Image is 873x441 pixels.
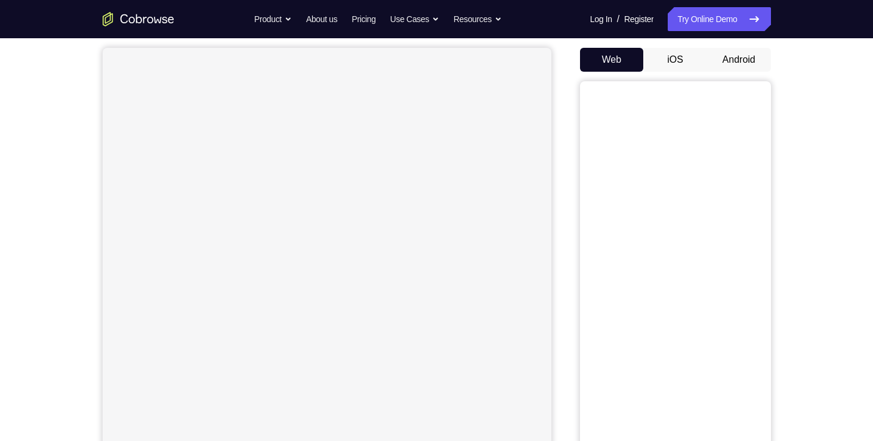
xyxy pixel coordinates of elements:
[390,7,439,31] button: Use Cases
[254,7,292,31] button: Product
[351,7,375,31] a: Pricing
[306,7,337,31] a: About us
[707,48,771,72] button: Android
[454,7,502,31] button: Resources
[103,12,174,26] a: Go to the home page
[617,12,619,26] span: /
[668,7,770,31] a: Try Online Demo
[590,7,612,31] a: Log In
[624,7,653,31] a: Register
[643,48,707,72] button: iOS
[580,48,644,72] button: Web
